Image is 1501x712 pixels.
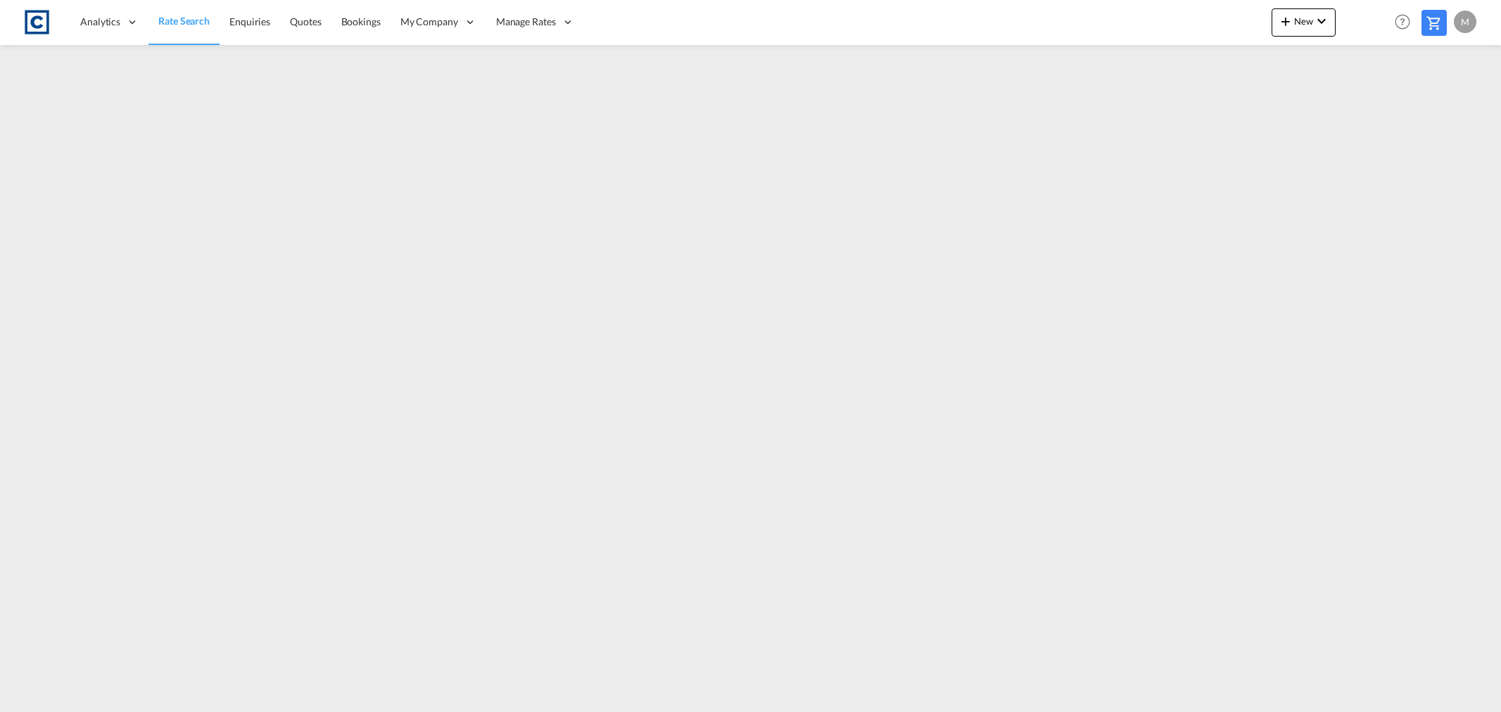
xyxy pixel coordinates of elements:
span: Help [1391,10,1414,34]
img: 1fdb9190129311efbfaf67cbb4249bed.jpeg [21,6,53,38]
button: icon-plus 400-fgNewicon-chevron-down [1272,8,1336,37]
div: M [1454,11,1476,33]
span: New [1277,15,1330,27]
span: Manage Rates [496,15,556,29]
span: My Company [400,15,458,29]
div: Help [1391,10,1421,35]
span: Analytics [80,15,120,29]
span: Rate Search [158,15,210,27]
span: Enquiries [229,15,270,27]
span: Bookings [341,15,381,27]
span: Quotes [290,15,321,27]
md-icon: icon-plus 400-fg [1277,13,1294,30]
md-icon: icon-chevron-down [1313,13,1330,30]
